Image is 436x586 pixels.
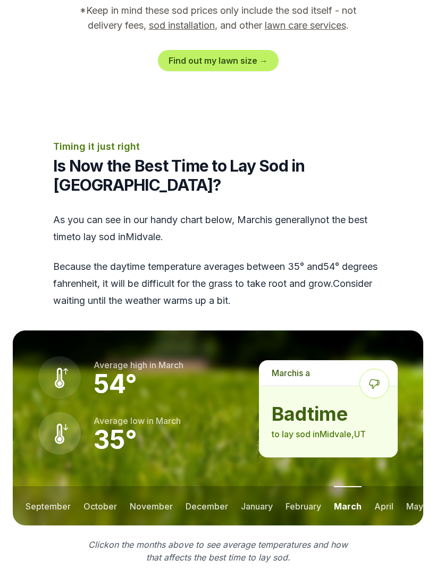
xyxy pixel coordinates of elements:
button: february [286,486,321,525]
strong: bad time [272,403,385,424]
a: Find out my lawn size → [158,50,279,71]
div: As you can see in our handy chart below, is generally not the best time to lay sod in Midvale . [53,211,383,309]
p: Click on the months above to see average temperatures and how that affects the best time to lay sod. [82,538,354,564]
button: december [186,486,228,525]
button: april [374,486,393,525]
strong: 35 ° [94,424,137,455]
span: march [272,368,297,378]
h2: Is Now the Best Time to Lay Sod in [GEOGRAPHIC_DATA]? [53,156,383,194]
button: march [334,486,362,525]
button: october [83,486,117,525]
a: sod installation [149,20,215,31]
span: march [156,415,181,426]
button: january [241,486,273,525]
p: to lay sod in Midvale , UT [272,428,385,440]
button: may [406,486,423,525]
span: march [237,214,265,225]
p: *Keep in mind these sod prices only include the sod itself - not delivery fees, , and other . [65,3,371,33]
button: september [26,486,71,525]
span: march [158,360,183,370]
a: lawn care services [265,20,346,31]
p: is a [259,360,398,386]
button: november [130,486,173,525]
p: Average low in [94,414,181,427]
p: Because the daytime temperature averages between 35 ° and 54 ° degrees fahrenheit, it will be dif... [53,258,383,309]
p: Timing it just right [53,139,383,154]
p: Average high in [94,359,183,371]
strong: 54 ° [94,368,137,400]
